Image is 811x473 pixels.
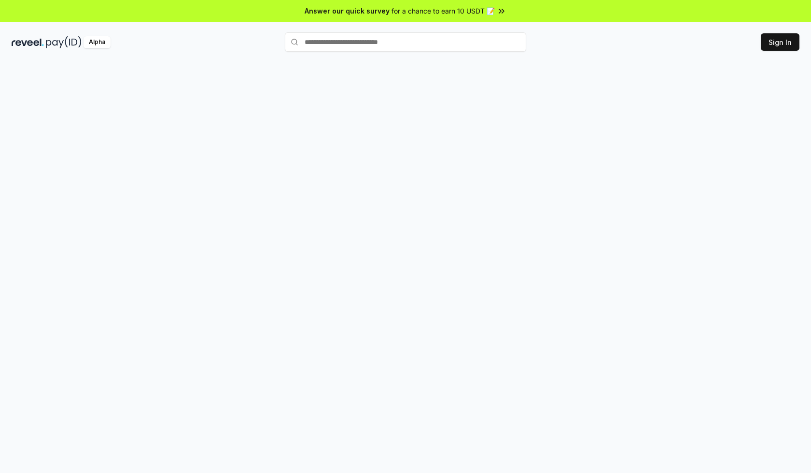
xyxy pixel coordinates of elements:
[12,36,44,48] img: reveel_dark
[392,6,495,16] span: for a chance to earn 10 USDT 📝
[761,33,799,51] button: Sign In
[305,6,390,16] span: Answer our quick survey
[84,36,111,48] div: Alpha
[46,36,82,48] img: pay_id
